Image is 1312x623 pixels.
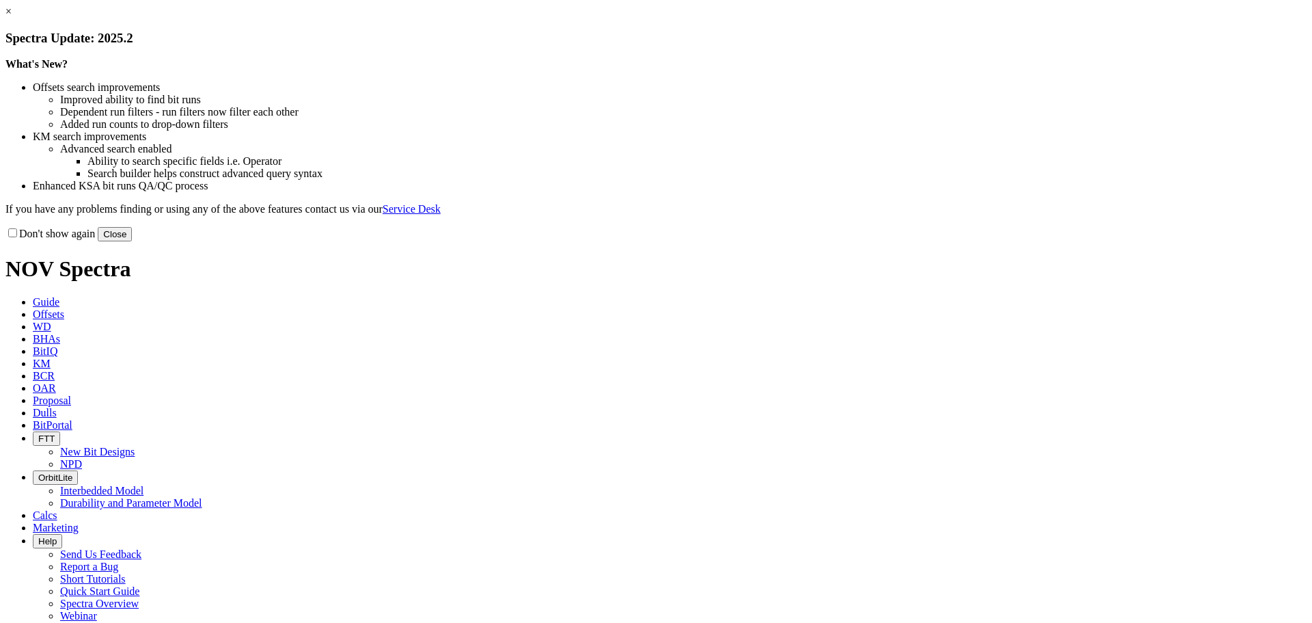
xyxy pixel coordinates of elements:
[33,509,57,521] span: Calcs
[5,256,1307,282] h1: NOV Spectra
[33,345,57,357] span: BitIQ
[33,407,57,419] span: Dulls
[5,31,1307,46] h3: Spectra Update: 2025.2
[60,446,135,458] a: New Bit Designs
[5,203,1307,215] p: If you have any problems finding or using any of the above features contact us via our
[33,333,60,345] span: BHAs
[33,522,79,533] span: Marketing
[38,473,72,483] span: OrbitLite
[33,131,1307,143] li: KM search improvements
[60,585,139,597] a: Quick Start Guide
[60,118,1307,131] li: Added run counts to drop-down filters
[33,382,56,394] span: OAR
[60,143,1307,155] li: Advanced search enabled
[5,58,68,70] strong: What's New?
[33,358,51,369] span: KM
[60,610,97,622] a: Webinar
[33,321,51,332] span: WD
[383,203,441,215] a: Service Desk
[60,485,143,496] a: Interbedded Model
[60,598,139,609] a: Spectra Overview
[87,155,1307,168] li: Ability to search specific fields i.e. Operator
[60,561,118,572] a: Report a Bug
[38,434,55,444] span: FTT
[60,94,1307,106] li: Improved ability to find bit runs
[33,419,72,431] span: BitPortal
[33,81,1307,94] li: Offsets search improvements
[8,228,17,237] input: Don't show again
[87,168,1307,180] li: Search builder helps construct advanced query syntax
[60,548,141,560] a: Send Us Feedback
[33,308,64,320] span: Offsets
[5,5,12,17] a: ×
[60,106,1307,118] li: Dependent run filters - run filters now filter each other
[98,227,132,241] button: Close
[33,296,59,308] span: Guide
[38,536,57,546] span: Help
[33,395,71,406] span: Proposal
[33,370,55,382] span: BCR
[33,180,1307,192] li: Enhanced KSA bit runs QA/QC process
[5,228,95,239] label: Don't show again
[60,573,126,585] a: Short Tutorials
[60,497,202,509] a: Durability and Parameter Model
[60,458,82,470] a: NPD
